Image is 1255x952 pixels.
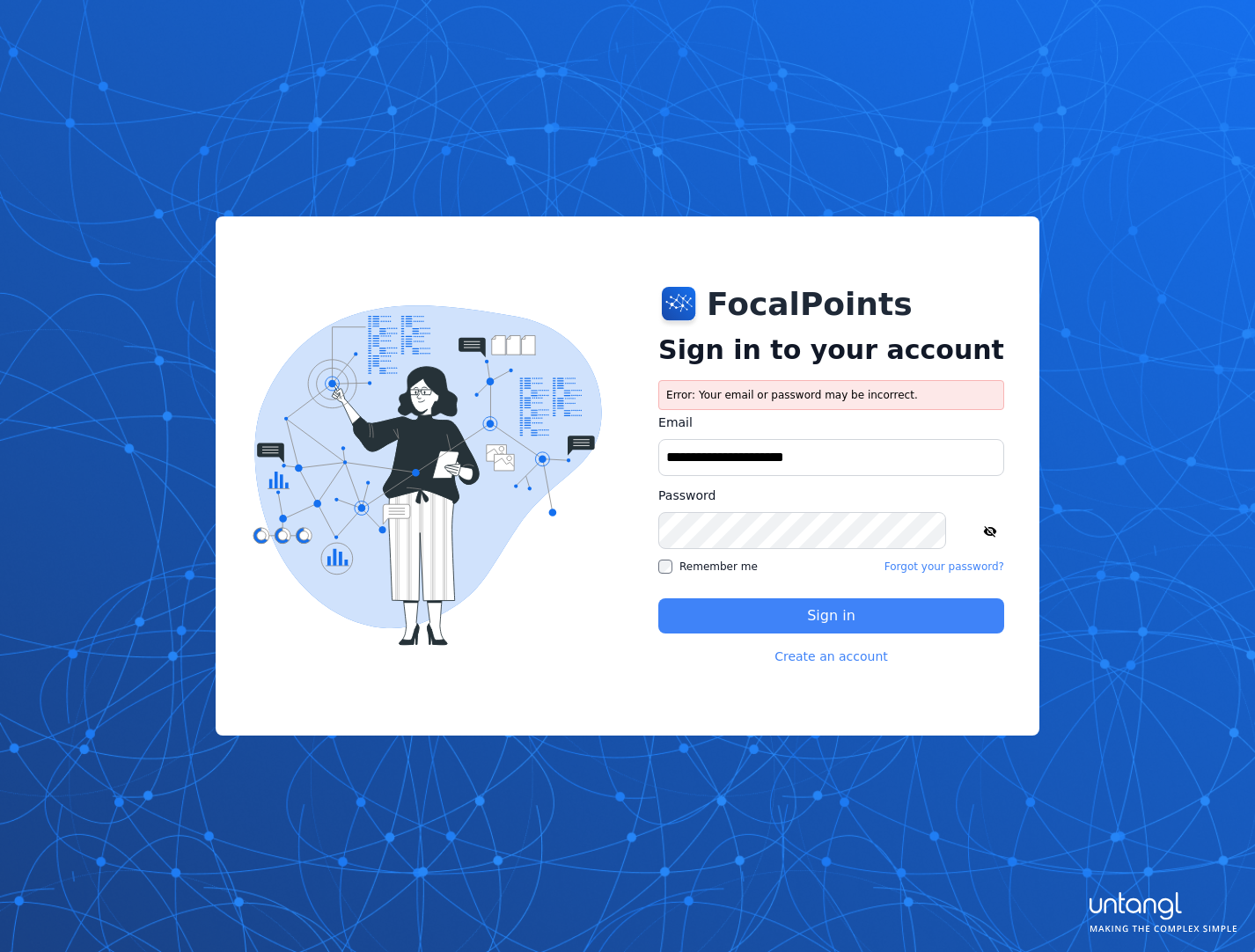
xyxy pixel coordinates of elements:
input: Remember me [658,560,672,574]
a: Forgot your password? [884,560,1004,574]
h2: Sign in to your account [658,334,1004,366]
button: Sign in [658,598,1004,633]
div: Error: Your email or password may be incorrect. [658,380,1004,410]
label: Remember me [658,560,758,574]
a: Create an account [774,648,888,665]
label: Password [658,487,1004,505]
h1: FocalPoints [707,287,913,322]
label: Email [658,414,1004,432]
